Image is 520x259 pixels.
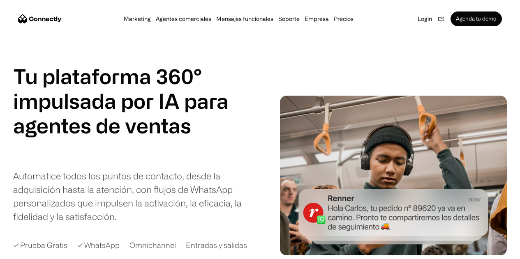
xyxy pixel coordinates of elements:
[214,16,276,22] a: Mensajes funcionales
[434,13,451,25] div: es
[415,13,434,25] a: Login
[13,113,202,163] div: carousel
[153,16,214,22] a: Agentes comerciales
[18,13,62,25] a: home
[77,240,120,251] div: ✓ WhatsApp
[8,244,49,256] aside: Language selected: Español
[451,11,502,26] a: Agenda tu demo
[13,169,257,223] div: Automatice todos los puntos de contacto, desde la adquisición hasta la atención, con flujos de Wh...
[13,240,67,251] div: ✓ Prueba Gratis
[16,245,49,256] ul: Language list
[129,240,176,251] div: Omnichannel
[121,16,153,22] a: Marketing
[13,64,229,113] h1: Tu plataforma 360° impulsada por IA para
[331,16,356,22] a: Precios
[13,113,202,138] div: 1 of 4
[305,13,329,25] div: Empresa
[13,113,202,138] h1: agentes de ventas
[276,16,302,22] a: Soporte
[438,13,444,25] div: es
[302,13,331,25] div: Empresa
[186,240,247,251] div: Entradas y salidas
